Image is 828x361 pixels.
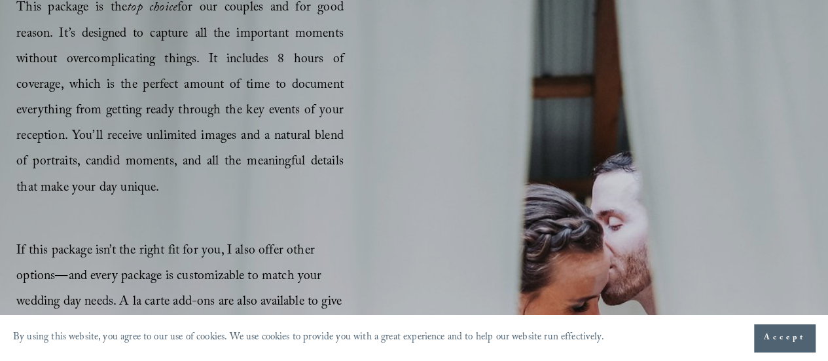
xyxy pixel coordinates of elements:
span: If this package isn’t the right fit for you, I also offer other options—and every package is cust... [16,240,345,340]
p: By using this website, you agree to our use of cookies. We use cookies to provide you with a grea... [13,328,604,348]
span: Accept [764,332,805,345]
button: Accept [754,324,815,352]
